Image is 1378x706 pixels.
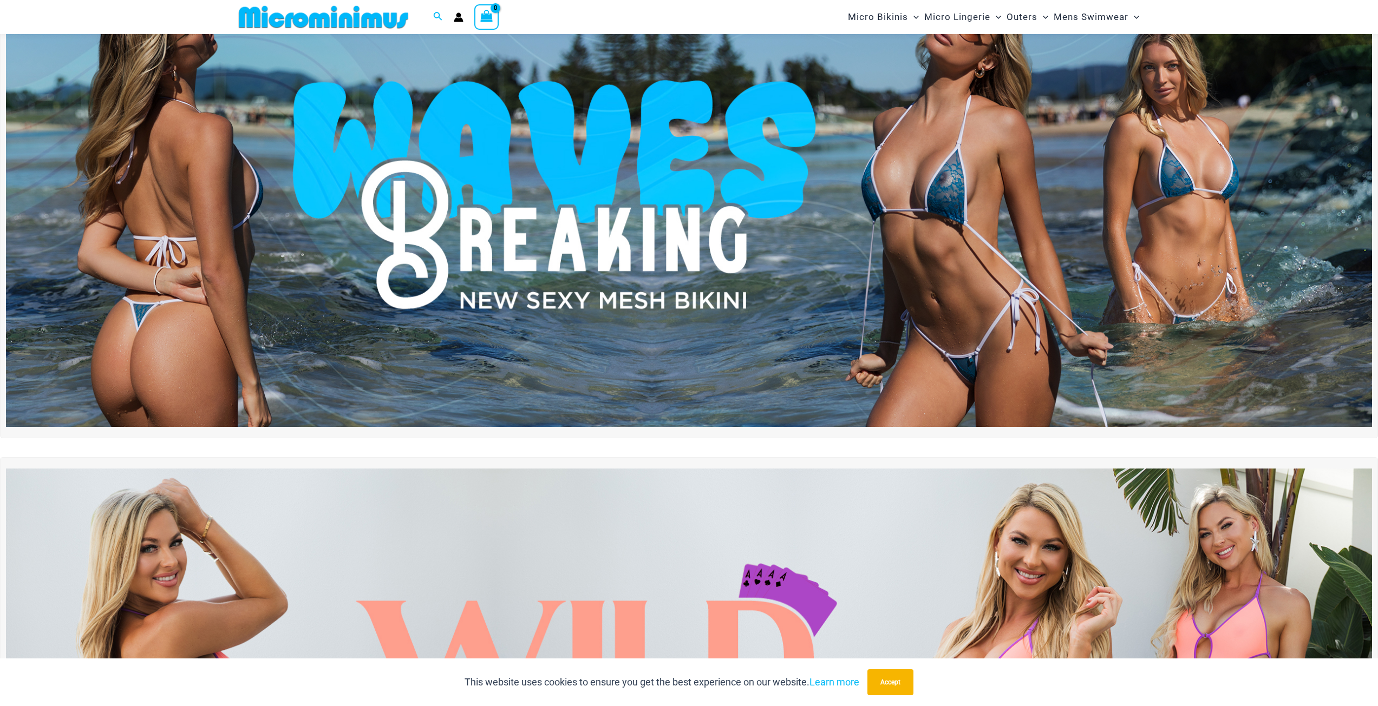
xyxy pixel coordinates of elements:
[1054,3,1128,31] span: Mens Swimwear
[433,10,443,24] a: Search icon link
[474,4,499,29] a: View Shopping Cart, empty
[234,5,413,29] img: MM SHOP LOGO FLAT
[1007,3,1037,31] span: Outers
[465,674,859,690] p: This website uses cookies to ensure you get the best experience on our website.
[1128,3,1139,31] span: Menu Toggle
[454,12,463,22] a: Account icon link
[990,3,1001,31] span: Menu Toggle
[1004,3,1051,31] a: OutersMenu ToggleMenu Toggle
[845,3,922,31] a: Micro BikinisMenu ToggleMenu Toggle
[908,3,919,31] span: Menu Toggle
[922,3,1004,31] a: Micro LingerieMenu ToggleMenu Toggle
[867,669,913,695] button: Accept
[924,3,990,31] span: Micro Lingerie
[809,676,859,688] a: Learn more
[844,2,1144,32] nav: Site Navigation
[1051,3,1142,31] a: Mens SwimwearMenu ToggleMenu Toggle
[1037,3,1048,31] span: Menu Toggle
[848,3,908,31] span: Micro Bikinis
